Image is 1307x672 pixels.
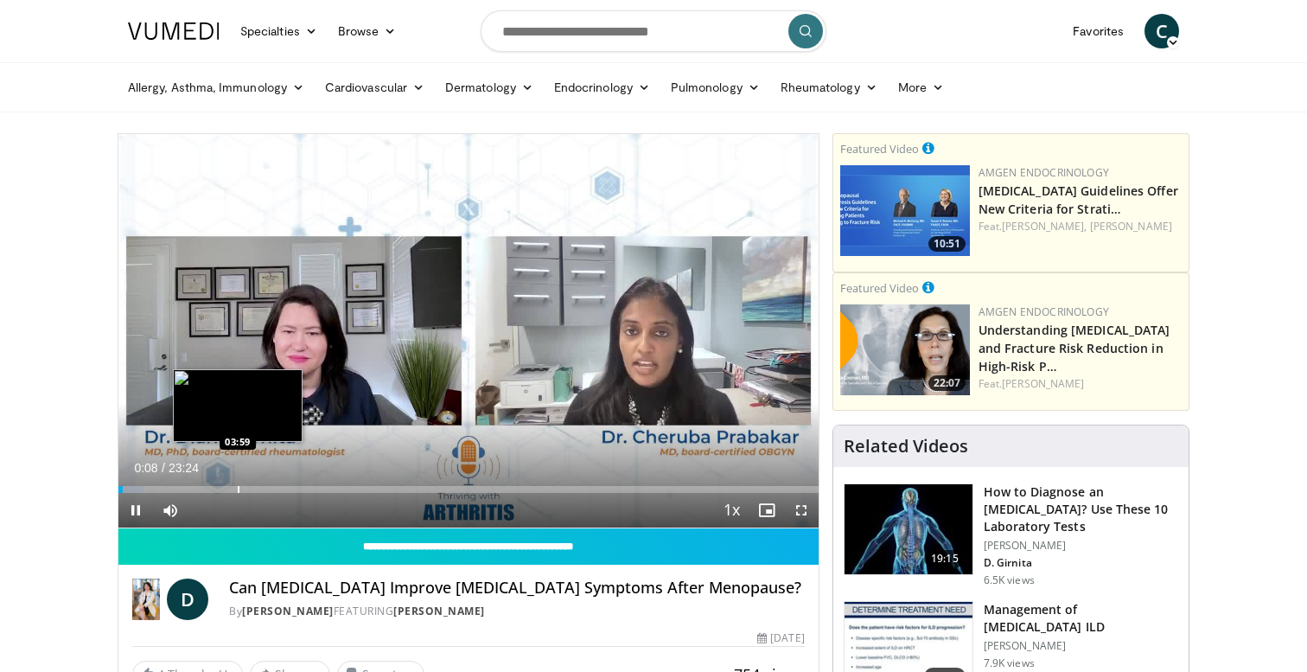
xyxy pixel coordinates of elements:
[132,579,160,620] img: Dr. Diana Girnita
[153,493,188,528] button: Mute
[660,70,770,105] a: Pulmonology
[229,579,805,598] h4: Can [MEDICAL_DATA] Improve [MEDICAL_DATA] Symptoms After Menopause?
[1062,14,1134,48] a: Favorites
[481,10,826,52] input: Search topics, interventions
[979,304,1109,319] a: Amgen Endocrinology
[840,141,919,157] small: Featured Video
[229,604,805,619] div: By FEATURING
[928,236,966,252] span: 10:51
[173,369,303,442] img: image.jpeg
[984,483,1178,535] h3: How to Diagnose an [MEDICAL_DATA]? Use These 10 Laboratory Tests
[979,182,1178,217] a: [MEDICAL_DATA] Guidelines Offer New Criteria for Strati…
[844,436,968,457] h4: Related Videos
[984,539,1178,553] p: [PERSON_NAME]
[1002,219,1087,234] a: [PERSON_NAME],
[757,630,804,646] div: [DATE]
[888,70,954,105] a: More
[230,14,328,48] a: Specialties
[328,14,407,48] a: Browse
[840,165,970,256] a: 10:51
[162,461,165,475] span: /
[840,304,970,395] a: 22:07
[118,134,819,528] video-js: Video Player
[840,280,919,296] small: Featured Video
[984,639,1178,653] p: [PERSON_NAME]
[1002,376,1084,391] a: [PERSON_NAME]
[928,375,966,391] span: 22:07
[984,656,1035,670] p: 7.9K views
[128,22,220,40] img: VuMedi Logo
[544,70,660,105] a: Endocrinology
[393,604,485,618] a: [PERSON_NAME]
[979,165,1109,180] a: Amgen Endocrinology
[784,493,819,528] button: Fullscreen
[844,483,1178,587] a: 19:15 How to Diagnose an [MEDICAL_DATA]? Use These 10 Laboratory Tests [PERSON_NAME] D. Girnita 6...
[435,70,544,105] a: Dermatology
[770,70,888,105] a: Rheumatology
[167,579,208,620] a: D
[315,70,435,105] a: Cardiovascular
[979,376,1182,392] div: Feat.
[845,484,972,574] img: 94354a42-e356-4408-ae03-74466ea68b7a.150x105_q85_crop-smart_upscale.jpg
[242,604,334,618] a: [PERSON_NAME]
[1144,14,1179,48] a: C
[984,556,1178,570] p: D. Girnita
[118,486,819,493] div: Progress Bar
[749,493,784,528] button: Enable picture-in-picture mode
[984,601,1178,636] h3: Management of [MEDICAL_DATA] ILD
[984,573,1035,587] p: 6.5K views
[1090,219,1172,234] a: [PERSON_NAME]
[979,219,1182,234] div: Feat.
[840,165,970,256] img: 7b525459-078d-43af-84f9-5c25155c8fbb.png.150x105_q85_crop-smart_upscale.jpg
[924,550,966,567] span: 19:15
[979,322,1170,374] a: Understanding [MEDICAL_DATA] and Fracture Risk Reduction in High-Risk P…
[840,304,970,395] img: c9a25db3-4db0-49e1-a46f-17b5c91d58a1.png.150x105_q85_crop-smart_upscale.png
[134,461,157,475] span: 0:08
[169,461,199,475] span: 23:24
[715,493,749,528] button: Playback Rate
[118,70,315,105] a: Allergy, Asthma, Immunology
[118,493,153,528] button: Pause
